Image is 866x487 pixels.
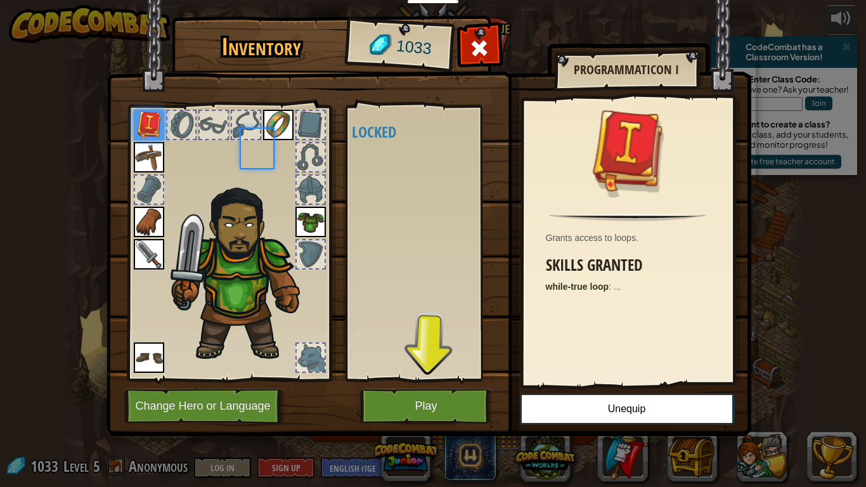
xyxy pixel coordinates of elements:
h2: Programmaticon I [567,63,686,77]
img: portrait.png [134,239,164,269]
strong: while-true loop [546,282,609,292]
h1: Inventory [181,34,342,60]
img: portrait.png [134,207,164,237]
button: Play [360,389,493,424]
img: hr.png [549,214,706,221]
button: Unequip [520,393,734,425]
span: : [609,282,614,292]
h3: Skills Granted [546,257,716,274]
img: portrait.png [586,109,669,192]
img: portrait.png [134,142,164,172]
h4: Locked [352,124,501,140]
div: Grants access to loops. [546,231,716,244]
img: portrait.png [263,110,294,140]
img: portrait.png [295,207,326,237]
span: 1033 [395,35,432,60]
img: portrait.png [134,110,164,140]
button: Change Hero or Language [124,389,285,424]
img: portrait.png [134,342,164,373]
img: duelist_hair.png [165,178,321,363]
span: ... [614,282,621,292]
